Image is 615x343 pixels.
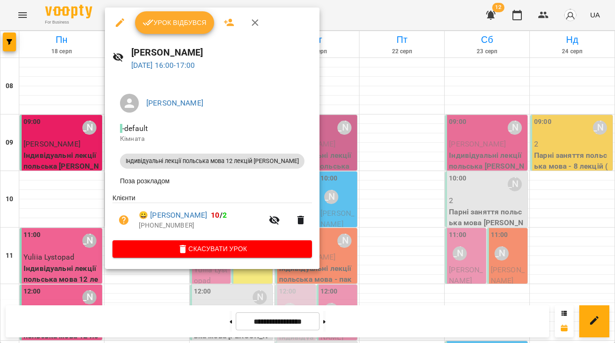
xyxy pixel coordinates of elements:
p: [PHONE_NUMBER] [139,221,263,230]
p: Кімната [120,134,304,144]
a: 😀 [PERSON_NAME] [139,210,207,221]
li: Поза розкладом [112,172,312,189]
ul: Клієнти [112,193,312,240]
button: Візит ще не сплачено. Додати оплату? [112,209,135,231]
a: [PERSON_NAME] [146,98,203,107]
button: Скасувати Урок [112,240,312,257]
span: Скасувати Урок [120,243,304,254]
span: - default [120,124,150,133]
span: 2 [223,211,227,220]
span: Урок відбувся [143,17,207,28]
a: [DATE] 16:00-17:00 [131,61,195,70]
button: Урок відбувся [135,11,214,34]
span: 10 [211,211,219,220]
b: / [211,211,227,220]
h6: [PERSON_NAME] [131,45,312,60]
span: Індивідуальні лекції польська мова 12 лекцій [PERSON_NAME] [120,157,304,165]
